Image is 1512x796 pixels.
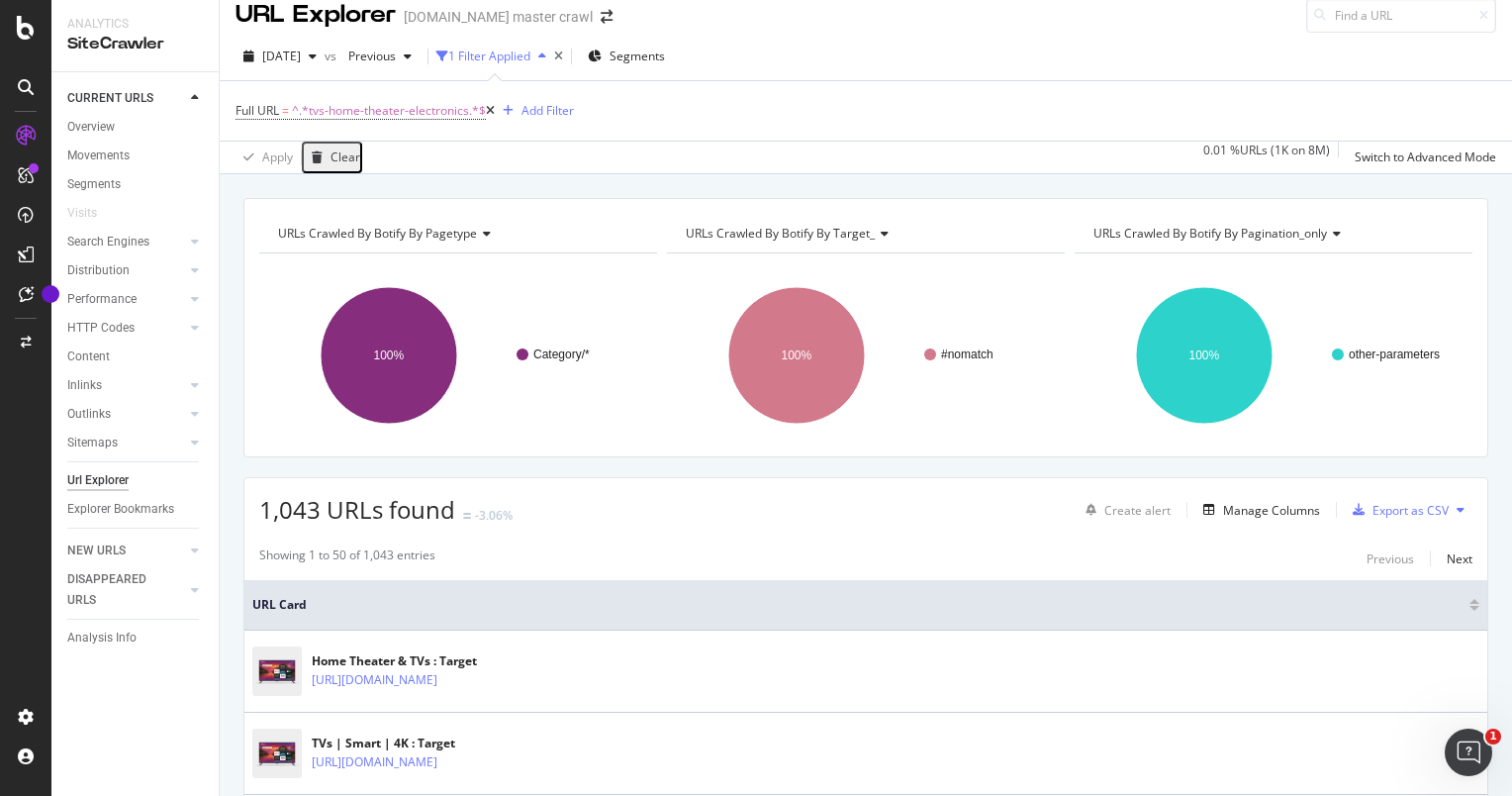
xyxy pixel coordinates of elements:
[67,347,205,367] a: Content
[448,48,530,64] div: 1 Filter Applied
[1104,502,1171,519] div: Create alert
[601,10,613,24] div: arrow-right-arrow-left
[580,41,673,72] button: Segments
[67,289,185,310] a: Performance
[554,50,563,62] div: times
[274,218,639,249] h4: URLs Crawled By Botify By pagetype
[1447,547,1472,570] button: Next
[278,225,477,242] span: URLs Crawled By Botify By pagetype
[667,269,1060,442] svg: A chart.
[67,318,135,339] div: HTTP Codes
[686,225,875,242] span: URLs Crawled By Botify By target_
[340,48,396,64] span: Previous
[340,41,420,72] button: Previous
[67,404,111,425] div: Outlinks
[67,433,118,453] div: Sitemaps
[404,7,593,27] div: [DOMAIN_NAME] master crawl
[463,513,471,519] img: Equal
[1078,494,1171,526] button: Create alert
[302,142,362,173] button: Clear
[67,499,205,520] a: Explorer Bookmarks
[1075,269,1467,442] svg: A chart.
[67,88,153,109] div: CURRENT URLS
[1445,729,1492,776] iframe: Intercom live chat
[67,347,110,367] div: Content
[236,102,279,119] span: Full URL
[67,569,167,611] div: DISAPPEARED URLS
[236,142,293,173] button: Apply
[781,348,811,362] text: 100%
[67,628,205,648] a: Analysis Info
[67,117,205,138] a: Overview
[67,146,130,166] div: Movements
[67,16,203,33] div: Analytics
[312,670,437,690] a: [URL][DOMAIN_NAME]
[1203,142,1330,173] div: 0.01 % URLs ( 1K on 8M )
[521,102,574,119] div: Add Filter
[312,652,523,670] div: Home Theater & TVs : Target
[610,48,665,64] span: Segments
[259,269,652,442] svg: A chart.
[67,260,185,281] a: Distribution
[67,404,185,425] a: Outlinks
[67,318,185,339] a: HTTP Codes
[67,470,129,491] div: Url Explorer
[1195,498,1320,522] button: Manage Columns
[67,569,185,611] a: DISAPPEARED URLS
[67,289,137,310] div: Performance
[67,433,185,453] a: Sitemaps
[682,218,1047,249] h4: URLs Crawled By Botify By target_
[331,149,360,165] div: Clear
[42,285,59,303] div: Tooltip anchor
[67,203,97,224] div: Visits
[1347,142,1496,173] button: Switch to Advanced Mode
[1345,494,1449,526] button: Export as CSV
[252,596,1465,614] span: URL Card
[533,348,590,361] text: Category/*
[67,232,149,252] div: Search Engines
[1447,550,1472,567] div: Next
[67,541,126,561] div: NEW URLS
[252,729,302,778] img: main image
[67,499,174,520] div: Explorer Bookmarks
[1367,547,1414,570] button: Previous
[67,260,130,281] div: Distribution
[262,149,293,165] div: Apply
[67,470,205,491] a: Url Explorer
[67,375,102,396] div: Inlinks
[1089,218,1455,249] h4: URLs Crawled By Botify By pagination_only
[1188,348,1219,362] text: 100%
[1093,225,1327,242] span: URLs Crawled By Botify By pagination_only
[67,174,205,195] a: Segments
[292,97,486,125] span: ^.*tvs-home-theater-electronics.*$
[325,48,340,64] span: vs
[236,41,325,72] button: [DATE]
[67,541,185,561] a: NEW URLS
[67,375,185,396] a: Inlinks
[259,493,455,526] span: 1,043 URLs found
[312,752,437,772] a: [URL][DOMAIN_NAME]
[1367,550,1414,567] div: Previous
[1372,502,1449,519] div: Export as CSV
[259,547,435,570] div: Showing 1 to 50 of 1,043 entries
[1355,149,1496,165] div: Switch to Advanced Mode
[282,102,289,119] span: =
[495,99,574,123] button: Add Filter
[312,735,523,752] div: TVs | Smart | 4K : Target
[252,647,302,696] img: main image
[67,117,115,138] div: Overview
[436,41,554,72] button: 1 Filter Applied
[475,507,513,524] div: -3.06%
[374,348,405,362] text: 100%
[262,48,301,64] span: 2025 Aug. 11th
[67,628,137,648] div: Analysis Info
[1485,729,1501,745] span: 1
[67,33,203,55] div: SiteCrawler
[67,203,117,224] a: Visits
[67,232,185,252] a: Search Engines
[67,146,205,166] a: Movements
[1223,502,1320,519] div: Manage Columns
